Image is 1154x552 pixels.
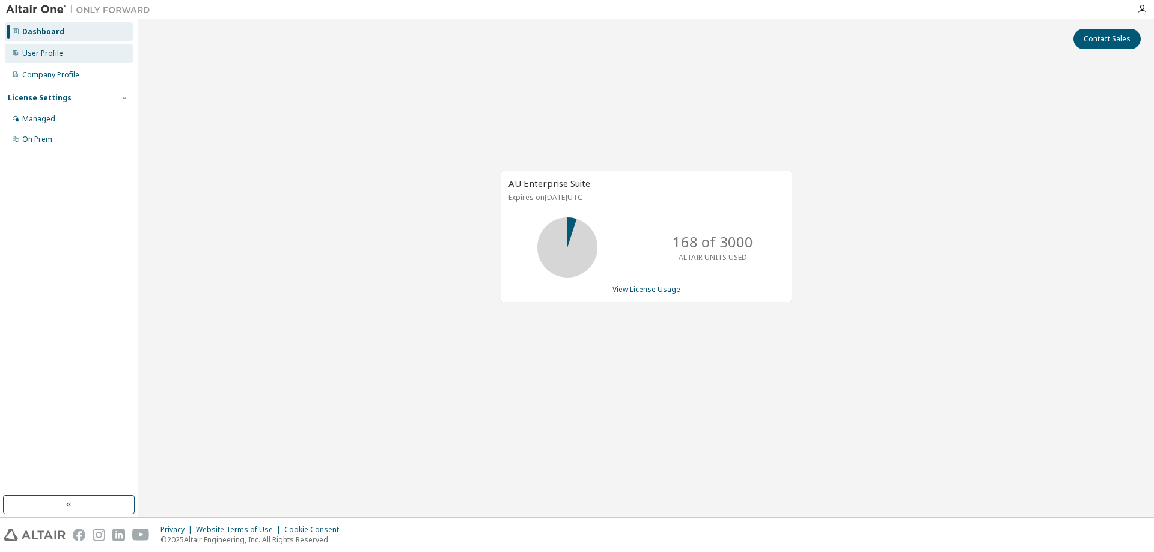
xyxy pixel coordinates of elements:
img: facebook.svg [73,529,85,541]
div: User Profile [22,49,63,58]
p: Expires on [DATE] UTC [508,192,781,202]
img: youtube.svg [132,529,150,541]
img: instagram.svg [93,529,105,541]
p: 168 of 3000 [673,232,753,252]
img: Altair One [6,4,156,16]
div: Managed [22,114,55,124]
button: Contact Sales [1073,29,1141,49]
div: Company Profile [22,70,79,80]
div: Website Terms of Use [196,525,284,535]
div: Dashboard [22,27,64,37]
span: AU Enterprise Suite [508,177,590,189]
p: ALTAIR UNITS USED [679,252,747,262]
img: altair_logo.svg [4,529,66,541]
div: On Prem [22,135,52,144]
a: View License Usage [612,284,680,294]
p: © 2025 Altair Engineering, Inc. All Rights Reserved. [160,535,346,545]
div: License Settings [8,93,72,103]
div: Privacy [160,525,196,535]
div: Cookie Consent [284,525,346,535]
img: linkedin.svg [112,529,125,541]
